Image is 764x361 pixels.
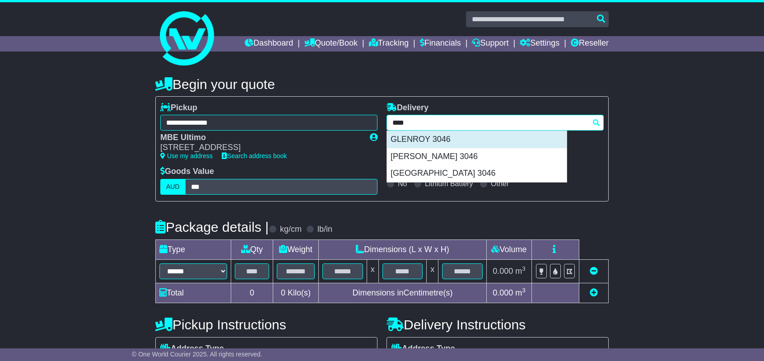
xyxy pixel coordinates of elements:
[387,115,604,131] typeahead: Please provide city
[273,283,319,303] td: Kilo(s)
[304,36,358,52] a: Quote/Book
[281,288,285,297] span: 0
[222,152,287,159] a: Search address book
[387,103,429,113] label: Delivery
[387,165,567,182] div: [GEOGRAPHIC_DATA] 3046
[231,239,273,259] td: Qty
[318,283,486,303] td: Dimensions in Centimetre(s)
[231,283,273,303] td: 0
[486,239,531,259] td: Volume
[590,267,598,276] a: Remove this item
[160,103,197,113] label: Pickup
[515,267,526,276] span: m
[155,220,269,234] h4: Package details |
[387,317,609,332] h4: Delivery Instructions
[491,179,509,188] label: Other
[493,267,513,276] span: 0.000
[387,148,567,165] div: [PERSON_NAME] 3046
[160,133,361,143] div: MBE Ultimo
[571,36,609,52] a: Reseller
[493,288,513,297] span: 0.000
[590,288,598,297] a: Add new item
[273,239,319,259] td: Weight
[391,344,455,354] label: Address Type
[427,259,438,283] td: x
[425,179,473,188] label: Lithium Battery
[369,36,409,52] a: Tracking
[156,239,231,259] td: Type
[515,288,526,297] span: m
[520,36,559,52] a: Settings
[522,265,526,272] sup: 3
[280,225,302,234] label: kg/cm
[420,36,461,52] a: Financials
[160,152,213,159] a: Use my address
[156,283,231,303] td: Total
[317,225,332,234] label: lb/in
[160,344,224,354] label: Address Type
[367,259,378,283] td: x
[132,351,262,358] span: © One World Courier 2025. All rights reserved.
[387,131,567,148] div: GLENROY 3046
[522,287,526,294] sup: 3
[155,77,609,92] h4: Begin your quote
[160,143,361,153] div: [STREET_ADDRESS]
[245,36,293,52] a: Dashboard
[318,239,486,259] td: Dimensions (L x W x H)
[160,167,214,177] label: Goods Value
[160,179,186,195] label: AUD
[398,179,407,188] label: No
[155,317,377,332] h4: Pickup Instructions
[472,36,508,52] a: Support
